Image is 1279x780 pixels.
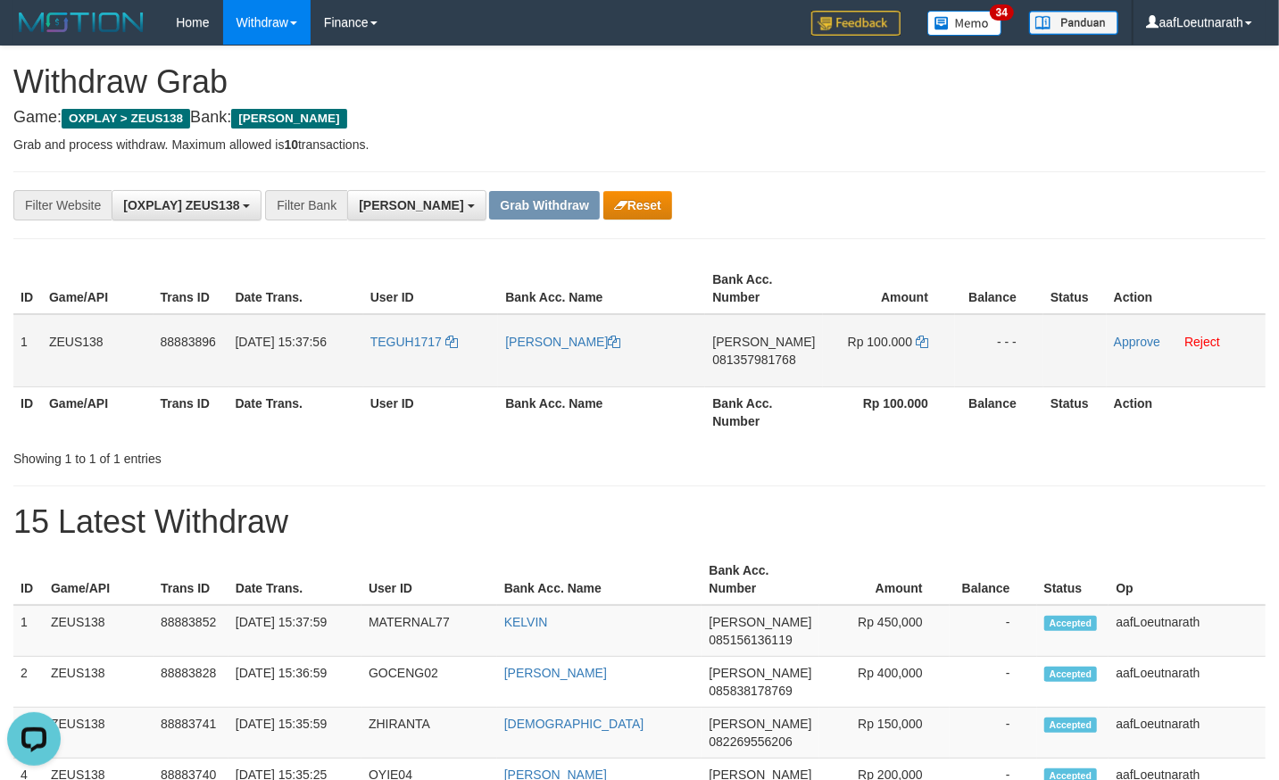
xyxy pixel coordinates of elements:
strong: 10 [284,137,298,152]
span: TEGUH1717 [370,335,442,349]
a: Approve [1114,335,1160,349]
th: Game/API [42,386,154,437]
div: Filter Bank [265,190,347,220]
th: Status [1037,554,1109,605]
td: aafLoeutnarath [1109,657,1266,708]
span: 34 [990,4,1014,21]
td: - [950,708,1037,759]
th: Balance [950,554,1037,605]
span: Copy 085156136119 to clipboard [709,633,792,647]
td: MATERNAL77 [361,605,497,657]
td: 1 [13,314,42,387]
span: Copy 081357981768 to clipboard [712,353,795,367]
td: ZEUS138 [44,708,154,759]
span: Accepted [1044,616,1098,631]
th: Game/API [44,554,154,605]
td: aafLoeutnarath [1109,605,1266,657]
th: Balance [955,386,1043,437]
span: Copy 085838178769 to clipboard [709,684,792,698]
h4: Game: Bank: [13,109,1266,127]
th: Date Trans. [228,554,361,605]
span: [PERSON_NAME] [231,109,346,129]
img: MOTION_logo.png [13,9,149,36]
td: [DATE] 15:37:59 [228,605,361,657]
button: Open LiveChat chat widget [7,7,61,61]
td: 88883828 [154,657,228,708]
th: ID [13,386,42,437]
th: User ID [361,554,497,605]
span: [PERSON_NAME] [709,717,811,731]
td: Rp 150,000 [819,708,950,759]
th: Bank Acc. Number [705,386,822,437]
th: Amount [819,554,950,605]
h1: 15 Latest Withdraw [13,504,1266,540]
h1: Withdraw Grab [13,64,1266,100]
th: Bank Acc. Name [498,263,705,314]
a: TEGUH1717 [370,335,458,349]
img: panduan.png [1029,11,1118,35]
th: Bank Acc. Number [702,554,818,605]
td: ZEUS138 [44,605,154,657]
a: Reject [1184,335,1220,349]
span: [PERSON_NAME] [709,666,811,680]
span: OXPLAY > ZEUS138 [62,109,190,129]
button: [PERSON_NAME] [347,190,486,220]
th: Action [1107,386,1266,437]
img: Feedback.jpg [811,11,901,36]
th: Rp 100.000 [823,386,955,437]
td: - [950,657,1037,708]
a: [PERSON_NAME] [505,335,620,349]
th: Trans ID [154,554,228,605]
div: Filter Website [13,190,112,220]
td: aafLoeutnarath [1109,708,1266,759]
a: KELVIN [504,615,548,629]
td: 2 [13,657,44,708]
a: [DEMOGRAPHIC_DATA] [504,717,644,731]
th: ID [13,554,44,605]
th: ID [13,263,42,314]
th: Bank Acc. Name [498,386,705,437]
td: Rp 450,000 [819,605,950,657]
span: [PERSON_NAME] [709,615,811,629]
td: Rp 400,000 [819,657,950,708]
span: [OXPLAY] ZEUS138 [123,198,239,212]
span: Rp 100.000 [848,335,912,349]
td: 88883852 [154,605,228,657]
button: [OXPLAY] ZEUS138 [112,190,262,220]
th: Op [1109,554,1266,605]
th: Date Trans. [228,263,363,314]
th: User ID [363,263,499,314]
span: 88883896 [161,335,216,349]
td: ZEUS138 [42,314,154,387]
td: ZEUS138 [44,657,154,708]
span: [DATE] 15:37:56 [236,335,327,349]
span: Accepted [1044,718,1098,733]
td: - - - [955,314,1043,387]
img: Button%20Memo.svg [927,11,1002,36]
th: Status [1043,386,1107,437]
td: ZHIRANTA [361,708,497,759]
th: Game/API [42,263,154,314]
th: Amount [823,263,955,314]
button: Reset [603,191,672,220]
td: 88883741 [154,708,228,759]
th: Date Trans. [228,386,363,437]
a: [PERSON_NAME] [504,666,607,680]
th: Bank Acc. Number [705,263,822,314]
td: 1 [13,605,44,657]
button: Grab Withdraw [489,191,599,220]
th: Trans ID [154,263,228,314]
th: Balance [955,263,1043,314]
td: [DATE] 15:36:59 [228,657,361,708]
span: [PERSON_NAME] [712,335,815,349]
th: Bank Acc. Name [497,554,702,605]
td: - [950,605,1037,657]
span: Accepted [1044,667,1098,682]
td: [DATE] 15:35:59 [228,708,361,759]
span: Copy 082269556206 to clipboard [709,734,792,749]
span: [PERSON_NAME] [359,198,463,212]
th: User ID [363,386,499,437]
div: Showing 1 to 1 of 1 entries [13,443,519,468]
th: Action [1107,263,1266,314]
p: Grab and process withdraw. Maximum allowed is transactions. [13,136,1266,154]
